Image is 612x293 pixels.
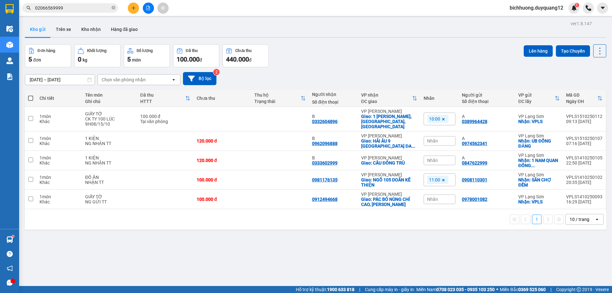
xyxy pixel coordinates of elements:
span: 1 [576,3,578,7]
img: warehouse-icon [6,236,13,243]
button: Chưa thu440.000đ [222,44,269,67]
input: Select a date range. [25,75,95,85]
button: Khối lượng0kg [74,44,120,67]
div: Chọn văn phòng nhận [102,77,146,83]
button: Đơn hàng5đơn [25,44,71,67]
img: logo-vxr [5,4,14,14]
span: 100.000 [177,55,200,63]
div: VP nhận [361,92,412,98]
div: Giao: NGÕ 105 DOÃN KẾ THIỆN [361,177,417,187]
span: Miền Nam [416,286,495,293]
div: Nhận: UB ĐỒNG ĐĂNG [518,138,560,149]
div: NG NHẬN TT [85,141,134,146]
div: VP Lạng Sơn [518,194,560,199]
div: GIẤY TỜ [85,194,134,199]
div: 07:16 [DATE] [566,141,602,146]
div: 20:35 [DATE] [566,180,602,185]
div: Đơn hàng [38,48,55,53]
span: 10:00 [429,116,440,122]
span: Nhãn [427,158,438,163]
div: Số điện thoại [462,99,512,104]
div: Nhận: SÂN CHỢ ĐÊM [518,177,560,187]
div: 100.000 đ [140,114,190,119]
div: VPLS1410250105 [566,155,602,160]
div: NHẬN TT [85,180,134,185]
span: question-circle [7,251,13,257]
div: VP [PERSON_NAME] [361,192,417,197]
span: đơn [33,57,41,62]
div: 0847622999 [462,160,487,165]
div: Đã thu [186,48,198,53]
th: Toggle SortBy [251,90,309,107]
span: 440.000 [226,55,249,63]
span: đ [249,57,251,62]
div: HTTT [140,99,185,104]
div: Nhãn [424,96,455,101]
sup: 2 [213,69,220,75]
button: Số lượng5món [124,44,170,67]
div: Nhận: VPLS [518,199,560,204]
th: Toggle SortBy [358,90,420,107]
th: Toggle SortBy [563,90,606,107]
span: close-circle [112,5,115,11]
div: 16:29 [DATE] [566,199,602,204]
div: 1 món [40,136,79,141]
button: Kho gửi [25,22,51,37]
div: Giao: 1 PHẠM HUY THÔNG,BA ĐÌNH,HÀ NỘI [361,114,417,129]
svg: open [171,77,176,82]
strong: 1900 633 818 [327,287,354,292]
div: VP Lạng Sơn [518,114,560,119]
div: VP [PERSON_NAME] [361,155,417,160]
div: 0974562341 [462,141,487,146]
div: 0389964428 [462,119,487,124]
div: A [462,136,512,141]
div: Ghi chú [85,99,134,104]
div: VP Lạng Sơn [518,153,560,158]
div: Chưa thu [235,48,251,53]
div: VP Lạng Sơn [518,172,560,177]
div: Khối lượng [87,48,106,53]
span: Nhãn [427,138,438,143]
div: CK TY 100 LÚC 9H08/15/10 [85,116,134,127]
button: Đã thu100.000đ [173,44,219,67]
button: caret-down [597,3,608,14]
strong: 0708 023 035 - 0935 103 250 [436,287,495,292]
div: Khác [40,141,79,146]
div: Khác [40,160,79,165]
span: | [359,286,360,293]
img: warehouse-icon [6,41,13,48]
div: A [462,155,512,160]
div: 0333602999 [312,160,338,165]
div: Ngày ĐH [566,99,597,104]
span: close-circle [112,6,115,10]
div: VP [PERSON_NAME] [361,172,417,177]
div: Nhận: VPLS [518,119,560,124]
span: notification [7,265,13,271]
span: caret-down [600,5,606,11]
div: VPLS1510250107 [566,136,602,141]
span: đ [200,57,202,62]
svg: open [594,217,600,222]
div: 09:13 [DATE] [566,119,602,124]
div: ver 1.8.147 [571,20,592,27]
span: ... [412,143,415,149]
div: Thu hộ [254,92,301,98]
div: Đã thu [140,92,185,98]
strong: 0369 525 060 [518,287,546,292]
div: Trạng thái [254,99,301,104]
input: Tìm tên, số ĐT hoặc mã đơn [35,4,110,11]
sup: 1 [12,235,14,237]
button: Lên hàng [524,45,553,57]
div: 0908110301 [462,177,487,182]
div: ĐC lấy [518,99,555,104]
div: 100.000 đ [197,177,248,182]
button: Tạo Chuyến [556,45,590,57]
div: VP gửi [518,92,555,98]
span: Miền Bắc [500,286,546,293]
span: file-add [146,6,150,10]
div: 120.000 đ [197,158,248,163]
span: | [550,286,551,293]
button: file-add [143,3,154,14]
button: Kho nhận [76,22,106,37]
span: ... [531,163,535,168]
